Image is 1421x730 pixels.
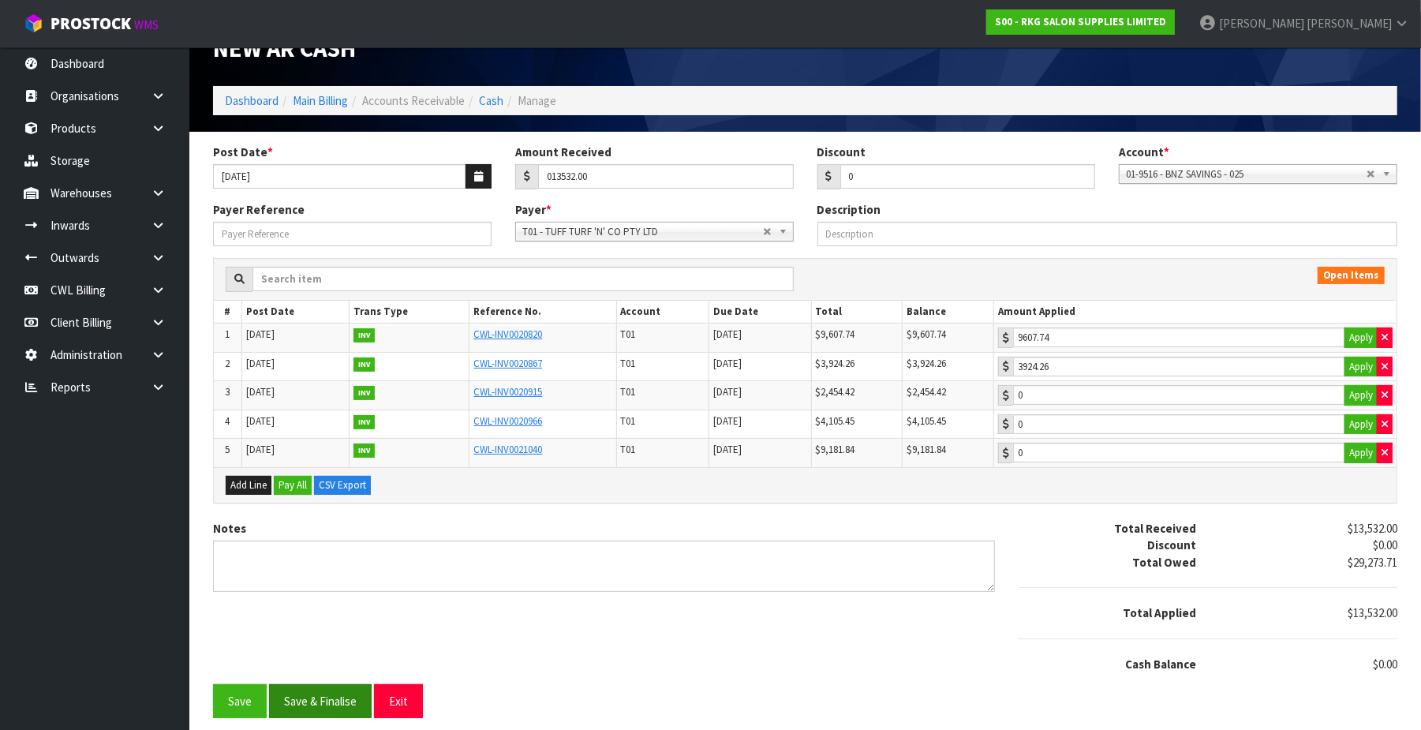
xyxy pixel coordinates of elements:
[213,222,492,246] input: Payer Reference
[213,201,305,218] label: Payer Reference
[479,93,503,108] a: Cash
[1344,443,1378,463] button: Apply
[907,357,946,370] span: $3,924.26
[473,357,542,370] a: CWL-INV0020867
[241,410,350,439] td: [DATE]
[709,352,811,381] td: [DATE]
[214,439,241,467] td: 5
[907,328,946,341] span: $9,607.74
[213,684,267,718] button: Save
[473,385,542,399] a: CWL-INV0020915
[214,381,241,410] td: 3
[241,324,350,353] td: [DATE]
[907,443,946,456] span: $9,181.84
[817,222,1398,246] input: Description
[214,301,241,324] th: #
[816,357,855,370] span: $3,924.26
[986,9,1175,35] a: S00 - RKG SALON SUPPLIES LIMITED
[616,352,709,381] td: T01
[269,684,372,718] button: Save & Finalise
[353,358,375,372] strong: INV
[817,144,866,160] label: Discount
[522,223,763,241] span: T01 - TUFF TURF 'N' CO PTY LTD
[994,301,1397,324] th: Amount Applied
[1125,657,1196,672] strong: Cash Balance
[903,301,994,324] th: Balance
[1344,385,1378,406] button: Apply
[1344,414,1378,435] button: Apply
[515,201,552,218] label: Payer
[1119,144,1169,160] label: Account
[213,520,246,537] label: Notes
[353,386,375,400] strong: INV
[473,443,542,456] a: CWL-INV0021040
[1373,657,1397,672] span: $0.00
[350,301,469,324] th: Trans Type
[616,324,709,353] td: T01
[515,144,611,160] label: Amount Received
[538,164,794,189] input: Amount Received
[1147,537,1196,552] strong: Discount
[817,201,881,218] label: Description
[616,439,709,467] td: T01
[816,328,855,341] span: $9,607.74
[616,381,709,410] td: T01
[1123,605,1196,620] strong: Total Applied
[225,93,279,108] a: Dashboard
[1307,16,1392,31] span: [PERSON_NAME]
[840,164,1096,189] input: Amount Discounted
[1132,555,1196,570] strong: Total Owed
[709,301,811,324] th: Due Date
[213,164,466,189] input: Post Date
[241,352,350,381] td: [DATE]
[1219,16,1304,31] span: [PERSON_NAME]
[1373,537,1397,552] span: $0.00
[816,414,855,428] span: $4,105.45
[995,15,1166,28] strong: S00 - RKG SALON SUPPLIES LIMITED
[353,444,375,458] strong: INV
[907,385,946,399] span: $2,454.42
[213,33,356,63] span: New AR Cash
[473,328,542,341] a: CWL-INV0020820
[353,415,375,429] strong: INV
[616,301,709,324] th: Account
[811,301,903,324] th: Total
[214,324,241,353] td: 1
[1348,605,1397,620] span: $13,532.00
[1348,521,1397,536] span: $13,532.00
[907,414,946,428] span: $4,105.45
[709,439,811,467] td: [DATE]
[241,439,350,467] td: [DATE]
[214,410,241,439] td: 4
[226,476,271,495] button: Add Line
[816,385,855,399] span: $2,454.42
[314,476,371,495] button: CSV Export
[362,93,465,108] span: Accounts Receivable
[1344,328,1378,348] button: Apply
[134,17,159,32] small: WMS
[24,13,43,33] img: cube-alt.png
[274,476,312,495] button: Pay All
[473,414,542,428] a: CWL-INV0020966
[1344,357,1378,377] button: Apply
[214,352,241,381] td: 2
[252,267,794,291] input: Search item
[374,684,423,718] button: Exit
[616,410,709,439] td: T01
[293,93,348,108] a: Main Billing
[50,13,131,34] span: ProStock
[1126,165,1367,184] span: 01-9516 - BNZ SAVINGS - 025
[709,381,811,410] td: [DATE]
[469,301,616,324] th: Reference No.
[1348,555,1397,570] span: $29,273.71
[213,144,273,160] label: Post Date
[1114,521,1196,536] strong: Total Received
[1318,267,1385,284] span: Open Items
[353,328,375,343] strong: INV
[709,324,811,353] td: [DATE]
[241,301,350,324] th: Post Date
[518,93,556,108] span: Manage
[241,381,350,410] td: [DATE]
[816,443,855,456] span: $9,181.84
[709,410,811,439] td: [DATE]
